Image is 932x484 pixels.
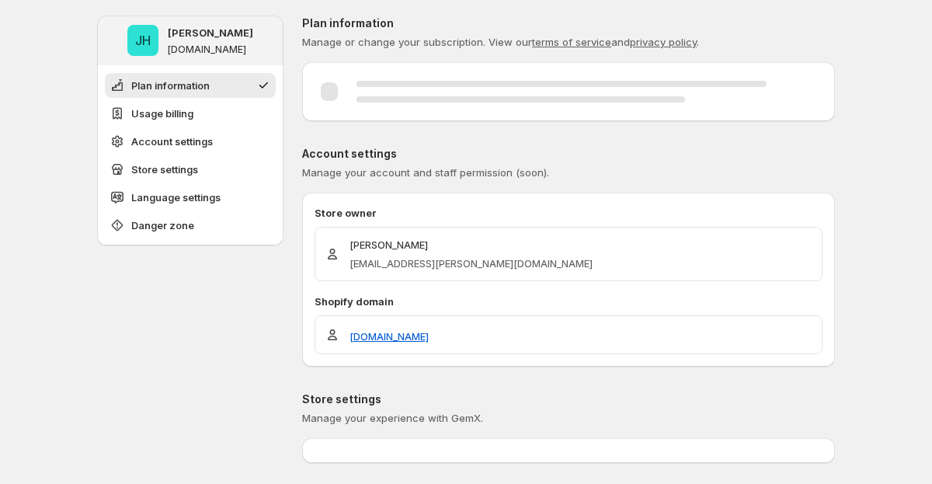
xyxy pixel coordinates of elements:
[127,25,158,56] span: Jena Hoang
[302,392,835,407] p: Store settings
[105,157,276,182] button: Store settings
[131,134,213,149] span: Account settings
[135,33,151,48] text: JH
[349,329,429,344] a: [DOMAIN_NAME]
[105,101,276,126] button: Usage billing
[302,36,699,48] span: Manage or change your subscription. View our and .
[131,218,194,233] span: Danger zone
[302,412,483,424] span: Manage your experience with GemX.
[302,166,549,179] span: Manage your account and staff permission (soon).
[349,256,593,271] p: [EMAIL_ADDRESS][PERSON_NAME][DOMAIN_NAME]
[349,237,593,252] p: [PERSON_NAME]
[131,106,193,121] span: Usage billing
[315,205,822,221] p: Store owner
[630,36,697,48] a: privacy policy
[131,78,210,93] span: Plan information
[168,25,253,40] p: [PERSON_NAME]
[105,129,276,154] button: Account settings
[105,213,276,238] button: Danger zone
[532,36,611,48] a: terms of service
[105,73,276,98] button: Plan information
[302,146,835,162] p: Account settings
[131,190,221,205] span: Language settings
[302,16,835,31] p: Plan information
[105,185,276,210] button: Language settings
[168,44,246,56] p: [DOMAIN_NAME]
[131,162,198,177] span: Store settings
[315,294,822,309] p: Shopify domain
